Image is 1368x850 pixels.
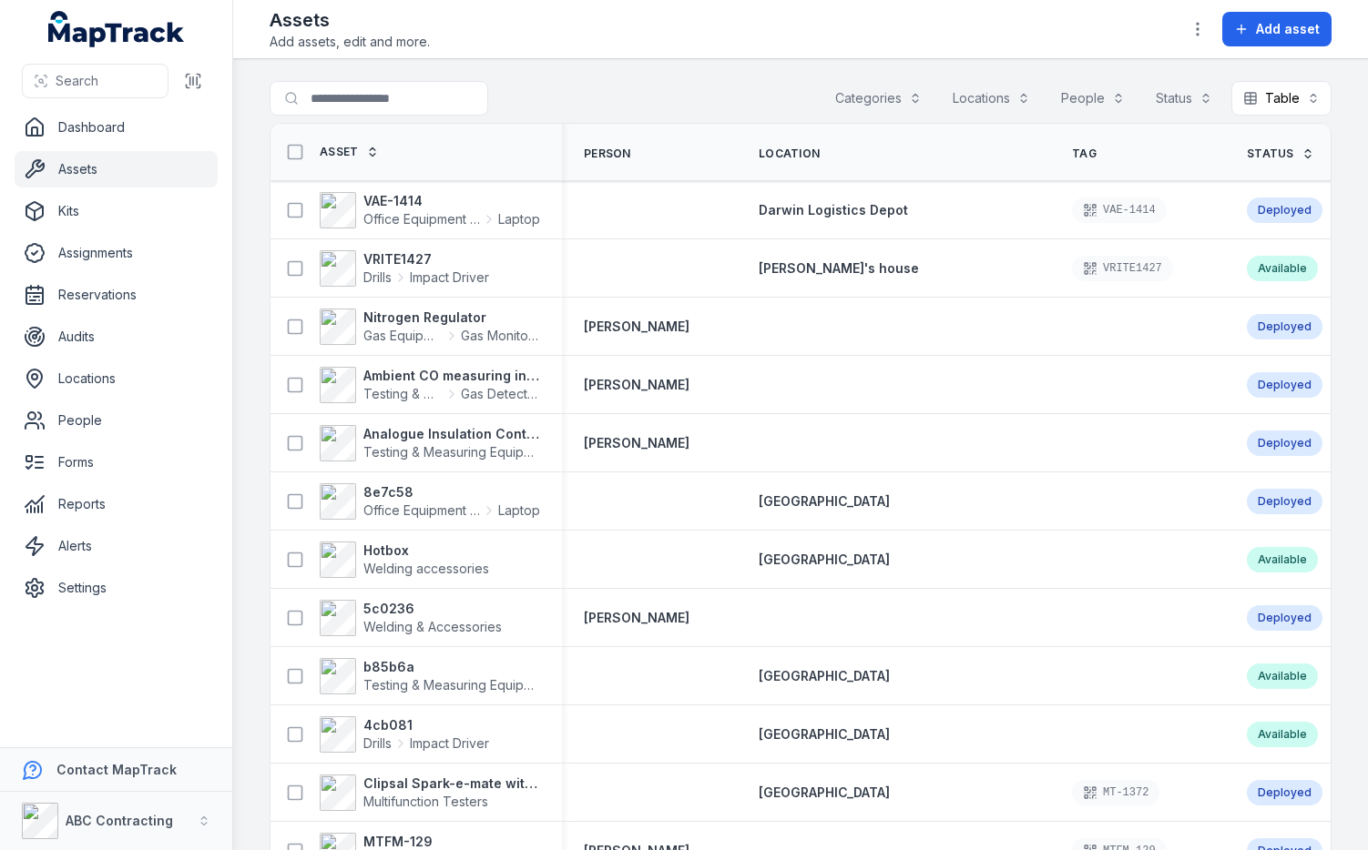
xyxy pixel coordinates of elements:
strong: Analogue Insulation Continuity Tester [363,425,540,443]
div: MT-1372 [1072,780,1159,805]
span: Welding accessories [363,561,489,576]
strong: Ambient CO measuring instrument [363,367,540,385]
span: Location [759,147,820,161]
a: 8e7c58Office Equipment & ITLaptop [320,483,540,520]
a: Assignments [15,235,218,271]
div: Deployed [1247,780,1322,805]
span: Gas Equipment [363,327,443,345]
span: Laptop [498,210,540,228]
span: Impact Driver [410,268,489,287]
button: Locations [941,81,1042,116]
span: [GEOGRAPHIC_DATA] [759,668,890,683]
button: People [1049,81,1137,116]
button: Add asset [1222,12,1332,46]
span: Tag [1072,147,1097,161]
a: Status [1247,147,1314,161]
a: [PERSON_NAME] [584,376,689,394]
a: HotboxWelding accessories [320,541,489,578]
a: b85b6aTesting & Measuring Equipment [320,658,540,694]
span: Darwin Logistics Depot [759,202,908,218]
a: [GEOGRAPHIC_DATA] [759,784,890,802]
span: Impact Driver [410,734,489,753]
span: Testing & Measuring Equipment [363,385,443,403]
a: Clipsal Spark-e-mate with Bags & AccessoriesMultifunction Testers [320,774,540,811]
a: Asset [320,145,379,159]
span: [GEOGRAPHIC_DATA] [759,784,890,800]
button: Status [1144,81,1224,116]
strong: b85b6a [363,658,540,676]
a: Locations [15,360,218,397]
strong: Nitrogen Regulator [363,309,540,327]
div: Available [1247,663,1318,689]
span: Add assets, edit and more. [270,33,430,51]
span: [GEOGRAPHIC_DATA] [759,726,890,742]
strong: Hotbox [363,541,489,560]
a: [GEOGRAPHIC_DATA] [759,551,890,569]
a: [PERSON_NAME] [584,434,689,452]
a: Reservations [15,277,218,313]
span: [GEOGRAPHIC_DATA] [759,551,890,567]
div: Deployed [1247,197,1322,223]
div: Deployed [1247,430,1322,456]
span: Office Equipment & IT [363,501,480,520]
a: Audits [15,319,218,355]
span: Person [584,147,631,161]
a: Darwin Logistics Depot [759,201,908,219]
a: [PERSON_NAME] [584,609,689,627]
a: Assets [15,151,218,187]
div: Deployed [1247,372,1322,398]
span: Testing & Measuring Equipment [363,444,553,460]
span: [GEOGRAPHIC_DATA] [759,493,890,509]
a: People [15,402,218,439]
a: [PERSON_NAME]'s house [759,259,919,278]
h2: Assets [270,7,430,33]
button: Table [1231,81,1332,116]
a: Alerts [15,528,218,564]
span: Laptop [498,501,540,520]
span: Status [1247,147,1294,161]
strong: VAE-1414 [363,192,540,210]
div: Deployed [1247,489,1322,514]
button: Search [22,64,168,98]
div: Available [1247,256,1318,281]
span: Multifunction Testers [363,794,488,809]
strong: Contact MapTrack [56,762,177,777]
a: VRITE1427DrillsImpact Driver [320,250,489,287]
a: Dashboard [15,109,218,146]
a: [GEOGRAPHIC_DATA] [759,492,890,511]
a: Nitrogen RegulatorGas EquipmentGas Monitors - Methane [320,309,540,345]
div: VAE-1414 [1072,197,1167,223]
span: Add asset [1256,20,1320,38]
a: MapTrack [48,11,185,47]
a: Ambient CO measuring instrumentTesting & Measuring EquipmentGas Detectors [320,367,540,403]
span: Drills [363,268,392,287]
a: [PERSON_NAME] [584,318,689,336]
div: VRITE1427 [1072,256,1173,281]
div: Available [1247,547,1318,572]
a: 4cb081DrillsImpact Driver [320,716,489,753]
strong: 5c0236 [363,600,502,618]
button: Categories [823,81,934,116]
strong: ABC Contracting [66,813,173,828]
a: VAE-1414Office Equipment & ITLaptop [320,192,540,228]
a: Settings [15,570,218,606]
div: Deployed [1247,605,1322,631]
strong: 8e7c58 [363,483,540,501]
strong: Clipsal Spark-e-mate with Bags & Accessories [363,774,540,793]
span: Office Equipment & IT [363,210,480,228]
span: Gas Detectors [461,385,540,403]
strong: 4cb081 [363,716,489,734]
strong: VRITE1427 [363,250,489,268]
span: Testing & Measuring Equipment [363,677,553,693]
span: Gas Monitors - Methane [461,327,540,345]
a: [GEOGRAPHIC_DATA] [759,725,890,744]
span: Search [56,72,98,90]
span: Drills [363,734,392,753]
a: Analogue Insulation Continuity TesterTesting & Measuring Equipment [320,425,540,461]
a: 5c0236Welding & Accessories [320,600,502,636]
span: Asset [320,145,359,159]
